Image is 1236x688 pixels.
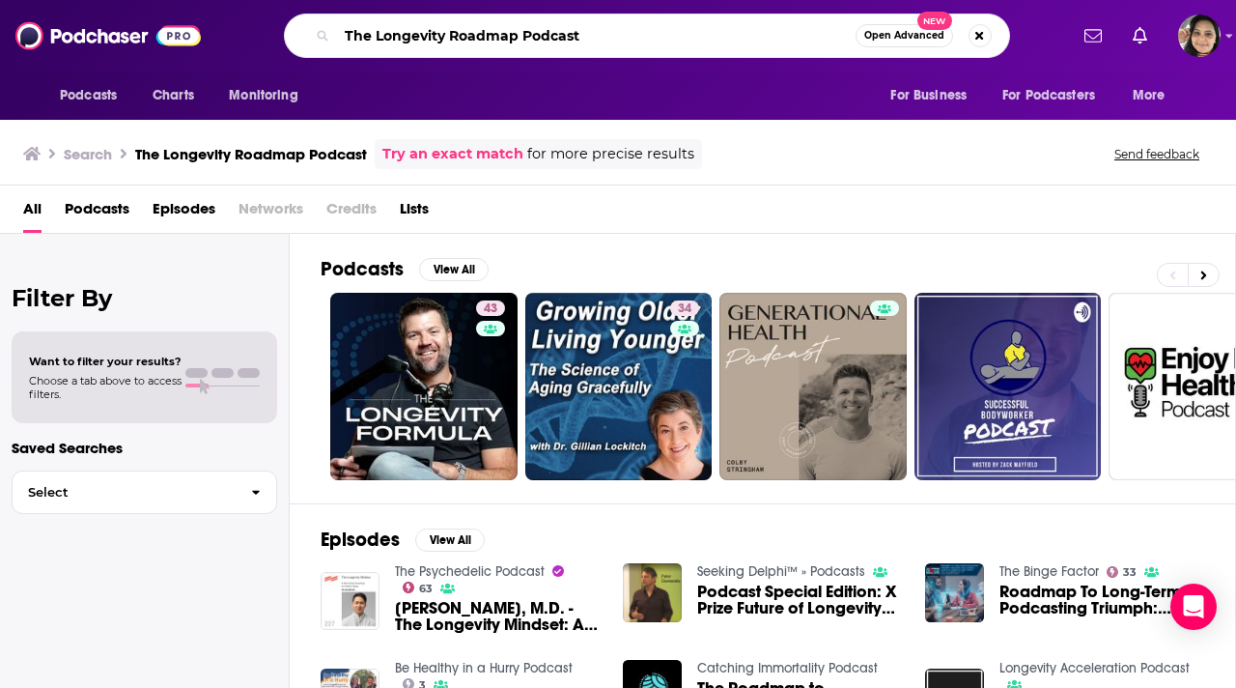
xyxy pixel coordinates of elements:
[999,563,1099,580] a: The Binge Factor
[395,660,573,676] a: Be Healthy in a Hurry Podcast
[990,77,1123,114] button: open menu
[697,660,878,676] a: Catching Immortality Podcast
[856,24,953,47] button: Open AdvancedNew
[153,193,215,233] a: Episodes
[400,193,429,233] a: Lists
[1119,77,1190,114] button: open menu
[395,600,600,633] a: Dr. Halland, M.D. - The Longevity Mindset: A Mind-Body Roadmap to Healthy Aging
[527,143,694,165] span: for more precise results
[917,12,952,30] span: New
[999,660,1190,676] a: Longevity Acceleration Podcast
[1178,14,1221,57] span: Logged in as shelbyjanner
[419,585,433,593] span: 63
[326,193,377,233] span: Credits
[1123,568,1137,577] span: 33
[670,301,699,316] a: 34
[60,82,117,109] span: Podcasts
[1107,566,1138,578] a: 33
[321,257,404,281] h2: Podcasts
[321,528,485,552] a: EpisodesView All
[13,486,236,499] span: Select
[140,77,206,114] a: Charts
[239,193,303,233] span: Networks
[12,439,277,457] p: Saved Searches
[697,584,902,616] a: Podcast Special Edition: X Prize Future of Longevity Impact Roadmap
[415,529,485,552] button: View All
[697,563,865,580] a: Seeking Delphi™ » Podcasts
[1109,146,1205,162] button: Send feedback
[395,600,600,633] span: [PERSON_NAME], M.D. - The Longevity Mindset: A Mind-Body Roadmap to Healthy Aging
[1170,584,1217,630] div: Open Intercom Messenger
[484,300,497,319] span: 43
[64,145,112,163] h3: Search
[284,14,1010,58] div: Search podcasts, credits, & more...
[382,143,523,165] a: Try an exact match
[999,584,1204,616] a: Roadmap To Long-Term Podcasting Triumph: Discover The Ultimate Guide To Longevity And Legacy With...
[1002,82,1095,109] span: For Podcasters
[29,355,182,368] span: Want to filter your results?
[678,300,691,319] span: 34
[15,17,201,54] img: Podchaser - Follow, Share and Rate Podcasts
[330,293,518,480] a: 43
[321,572,379,631] img: Dr. Halland, M.D. - The Longevity Mindset: A Mind-Body Roadmap to Healthy Aging
[12,284,277,312] h2: Filter By
[395,563,545,580] a: The Psychedelic Podcast
[890,82,967,109] span: For Business
[1178,14,1221,57] img: User Profile
[877,77,991,114] button: open menu
[419,258,489,281] button: View All
[1178,14,1221,57] button: Show profile menu
[925,563,984,622] img: Roadmap To Long-Term Podcasting Triumph: Discover The Ultimate Guide To Longevity And Legacy With...
[215,77,323,114] button: open menu
[135,145,367,163] h3: The Longevity Roadmap Podcast
[12,471,277,514] button: Select
[321,528,400,552] h2: Episodes
[46,77,142,114] button: open menu
[403,582,434,593] a: 63
[525,293,713,480] a: 34
[23,193,42,233] a: All
[623,563,682,622] img: Podcast Special Edition: X Prize Future of Longevity Impact Roadmap
[337,20,856,51] input: Search podcasts, credits, & more...
[229,82,297,109] span: Monitoring
[864,31,944,41] span: Open Advanced
[29,374,182,401] span: Choose a tab above to access filters.
[65,193,129,233] a: Podcasts
[1133,82,1166,109] span: More
[1125,19,1155,52] a: Show notifications dropdown
[153,82,194,109] span: Charts
[321,257,489,281] a: PodcastsView All
[476,301,505,316] a: 43
[1077,19,1110,52] a: Show notifications dropdown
